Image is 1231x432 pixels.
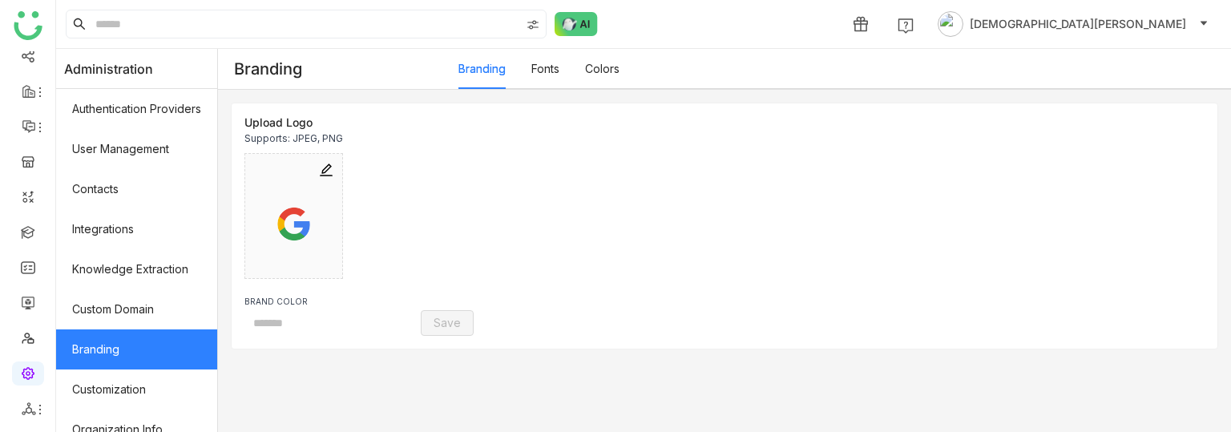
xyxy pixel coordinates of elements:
[56,369,217,410] a: Customization
[244,295,405,308] div: BRAND COLOR
[14,11,42,40] img: logo
[64,49,153,89] span: Administration
[970,15,1186,33] span: [DEMOGRAPHIC_DATA][PERSON_NAME]
[555,12,598,36] img: ask-buddy-normal.svg
[244,116,343,129] div: Upload Logo
[56,169,217,209] a: Contacts
[938,11,963,37] img: avatar
[898,18,914,34] img: help.svg
[318,162,334,178] img: edit.svg
[56,89,217,129] a: Authentication Providers
[56,209,217,249] a: Integrations
[244,132,343,145] div: Supports: JPEG, PNG
[934,11,1212,37] button: [DEMOGRAPHIC_DATA][PERSON_NAME]
[585,62,620,75] a: Colors
[531,62,559,75] a: Fonts
[458,62,506,75] a: Branding
[56,289,217,329] a: Custom Domain
[56,249,217,289] a: Knowledge Extraction
[56,129,217,169] a: User Management
[253,197,334,251] img: empty
[218,50,458,88] div: Branding
[56,329,217,369] a: Branding
[527,18,539,31] img: search-type.svg
[421,310,474,336] button: Save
